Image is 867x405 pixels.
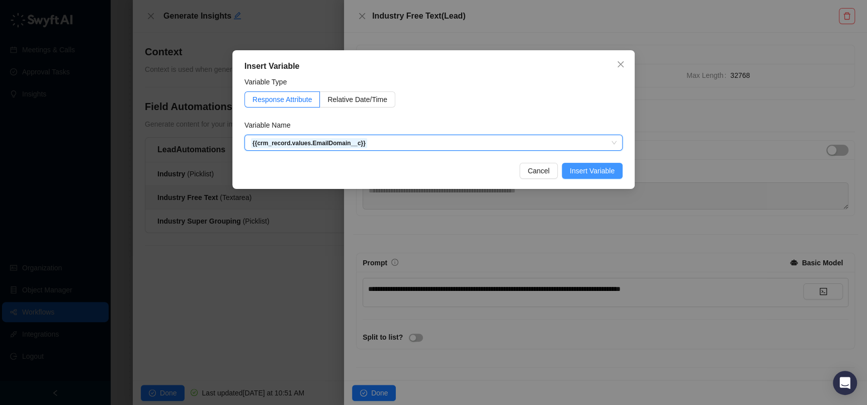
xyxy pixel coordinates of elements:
span: Response Attribute [252,95,312,104]
button: Close [613,56,629,72]
div: Insert Variable [244,60,623,72]
span: Relative Date/Time [327,95,387,104]
button: Cancel [519,163,558,179]
button: Insert Variable [562,163,623,179]
label: Variable Name [244,120,297,131]
span: Insert Variable [570,165,615,176]
label: Variable Type [244,76,294,87]
span: Cancel [528,165,550,176]
span: close [617,60,625,68]
div: Open Intercom Messenger [833,371,857,395]
strong: {{crm_record.values.EmailDomain__c}} [252,140,366,147]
